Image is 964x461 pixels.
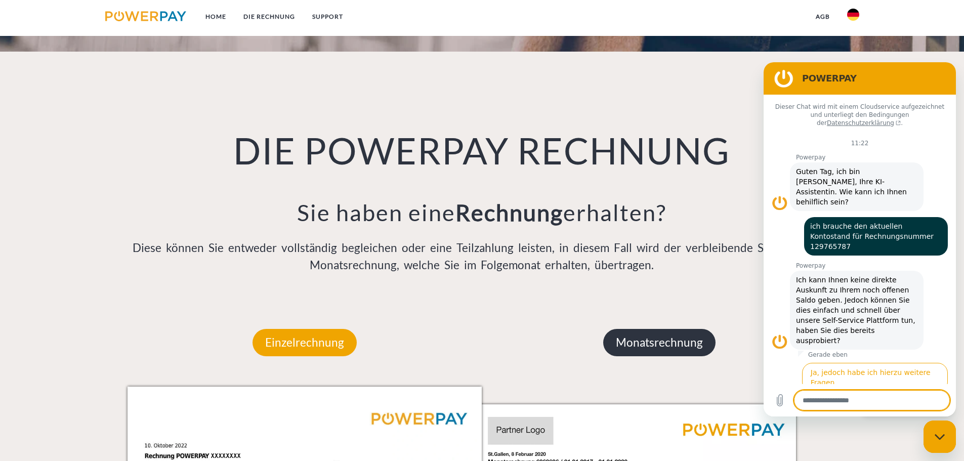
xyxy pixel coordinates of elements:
[128,128,837,173] h1: DIE POWERPAY RECHNUNG
[253,329,357,356] p: Einzelrechnung
[128,239,837,274] p: Diese können Sie entweder vollständig begleichen oder eine Teilzahlung leisten, in diesem Fall wi...
[105,11,187,21] img: logo-powerpay.svg
[128,198,837,227] h3: Sie haben eine erhalten?
[603,329,716,356] p: Monatsrechnung
[807,8,839,26] a: agb
[924,421,956,453] iframe: Schaltfläche zum Öffnen des Messaging-Fensters; Konversation läuft
[304,8,352,26] a: SUPPORT
[764,62,956,416] iframe: Messaging-Fenster
[235,8,304,26] a: DIE RECHNUNG
[847,9,859,21] img: de
[197,8,235,26] a: Home
[455,199,563,226] b: Rechnung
